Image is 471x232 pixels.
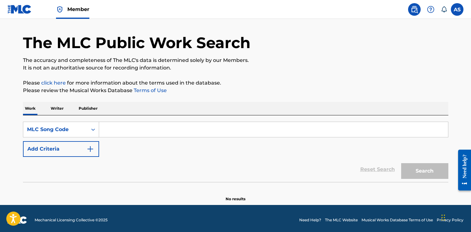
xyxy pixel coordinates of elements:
p: Work [23,102,37,115]
div: MLC Song Code [27,126,84,133]
p: Writer [49,102,65,115]
p: Publisher [77,102,99,115]
div: Drag [441,208,445,227]
p: Please review the Musical Works Database [23,87,448,94]
a: The MLC Website [325,217,358,223]
span: Member [67,6,89,13]
div: Notifications [441,6,447,13]
a: Public Search [408,3,421,16]
p: No results [226,189,245,202]
iframe: Chat Widget [440,202,471,232]
p: The accuracy and completeness of The MLC's data is determined solely by our Members. [23,57,448,64]
h1: The MLC Public Work Search [23,33,250,52]
a: click here [41,80,66,86]
img: Top Rightsholder [56,6,64,13]
a: Musical Works Database Terms of Use [362,217,433,223]
img: MLC Logo [8,5,32,14]
img: 9d2ae6d4665cec9f34b9.svg [87,145,94,153]
div: User Menu [451,3,463,16]
div: Help [424,3,437,16]
a: Privacy Policy [437,217,463,223]
iframe: Resource Center [453,145,471,196]
p: Please for more information about the terms used in the database. [23,79,448,87]
img: help [427,6,435,13]
a: Need Help? [299,217,321,223]
span: Mechanical Licensing Collective © 2025 [35,217,108,223]
img: search [411,6,418,13]
p: It is not an authoritative source for recording information. [23,64,448,72]
button: Add Criteria [23,141,99,157]
a: Terms of Use [132,87,167,93]
form: Search Form [23,122,448,182]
